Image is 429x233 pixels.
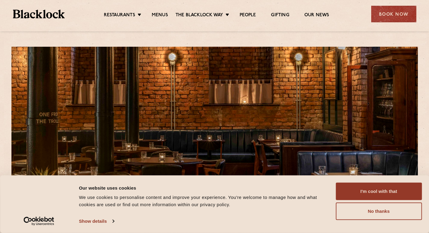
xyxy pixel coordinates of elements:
div: We use cookies to personalise content and improve your experience. You're welcome to manage how a... [79,194,329,208]
div: Our website uses cookies [79,184,329,191]
button: No thanks [336,203,422,220]
a: Gifting [271,12,289,19]
a: Our News [304,12,329,19]
a: Menus [152,12,168,19]
button: I'm cool with that [336,183,422,200]
a: Restaurants [104,12,135,19]
a: Show details [79,217,114,226]
a: People [240,12,256,19]
a: The Blacklock Way [176,12,223,19]
a: Usercentrics Cookiebot - opens in a new window [13,217,65,226]
div: Book Now [371,6,416,22]
img: BL_Textured_Logo-footer-cropped.svg [13,10,65,18]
